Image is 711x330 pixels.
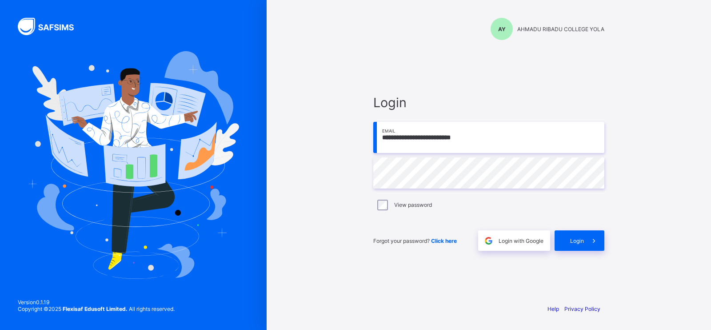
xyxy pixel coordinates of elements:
img: google.396cfc9801f0270233282035f929180a.svg [483,236,494,246]
label: View password [394,201,432,208]
strong: Flexisaf Edusoft Limited. [63,306,128,312]
span: Version 0.1.19 [18,299,175,306]
span: AY [498,26,506,32]
span: Login [570,237,584,244]
img: SAFSIMS Logo [18,18,84,35]
img: Hero Image [28,51,239,279]
span: AHMADU RIBADU COLLEGE YOLA [517,26,604,32]
span: Login with Google [499,237,543,244]
a: Click here [431,237,457,244]
span: Forgot your password? [373,237,457,244]
a: Help [547,306,559,312]
span: Login [373,95,604,110]
span: Copyright © 2025 All rights reserved. [18,306,175,312]
a: Privacy Policy [564,306,600,312]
